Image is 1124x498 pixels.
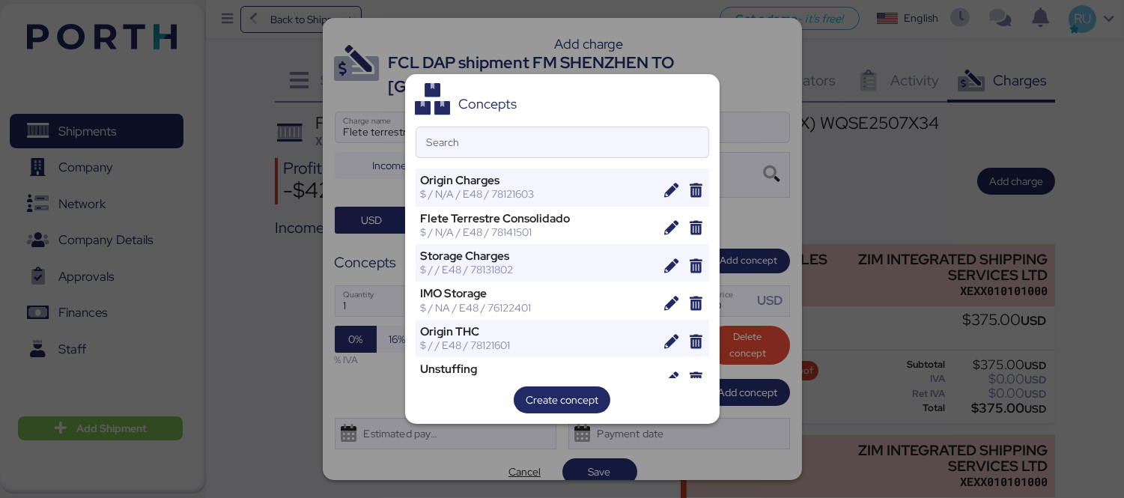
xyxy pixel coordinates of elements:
[421,301,654,315] div: $ / NA / E48 / 76122401
[514,386,610,413] button: Create concept
[421,249,654,263] div: Storage Charges
[421,287,654,300] div: IMO Storage
[421,376,654,389] div: $ / T/CBM / E48 / 78131802
[421,263,654,276] div: $ / / E48 / 78131802
[421,225,654,239] div: $ / N/A / E48 / 78141501
[421,212,654,225] div: Flete Terrestre Consolidado
[458,97,517,111] div: Concepts
[421,174,654,187] div: Origin Charges
[421,362,654,376] div: Unstuffing
[421,325,654,338] div: Origin THC
[421,338,654,352] div: $ / / E48 / 78121601
[421,187,654,201] div: $ / N/A / E48 / 78121603
[526,391,598,409] span: Create concept
[416,127,708,157] input: Search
